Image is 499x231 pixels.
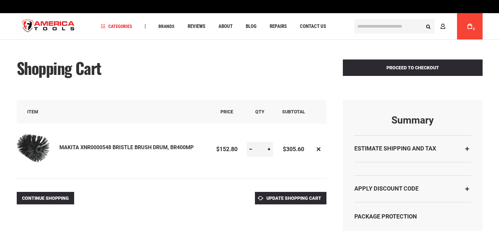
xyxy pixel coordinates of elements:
[300,24,326,29] span: Contact Us
[185,22,208,31] a: Reviews
[216,146,238,152] span: $152.80
[98,22,135,31] a: Categories
[283,146,304,152] span: $305.60
[243,22,260,31] a: Blog
[59,144,194,150] a: MAKITA XNR0000548 BRISTLE BRUSH DRUM, BR400MP
[354,145,436,152] strong: Estimate Shipping and Tax
[101,24,132,29] span: Categories
[218,24,233,29] span: About
[22,196,69,201] span: Continue Shopping
[216,22,236,31] a: About
[17,56,101,80] span: Shopping Cart
[343,59,483,76] button: Proceed to Checkout
[255,192,326,204] button: Update Shopping Cart
[297,22,329,31] a: Contact Us
[282,109,305,114] span: Subtotal
[27,109,38,114] span: Item
[255,109,264,114] span: Qty
[270,24,287,29] span: Repairs
[386,65,439,70] span: Proceed to Checkout
[17,192,74,204] a: Continue Shopping
[158,24,175,29] span: Brands
[422,20,435,33] button: Search
[354,185,419,192] strong: Apply Discount Code
[17,14,80,39] img: America Tools
[354,115,471,126] strong: Summary
[464,13,476,39] a: 0
[473,27,475,31] span: 0
[17,132,50,165] img: MAKITA XNR0000548 BRISTLE BRUSH DRUM, BR400MP
[266,196,321,201] span: Update Shopping Cart
[267,22,290,31] a: Repairs
[17,132,59,167] a: MAKITA XNR0000548 BRISTLE BRUSH DRUM, BR400MP
[220,109,233,114] span: Price
[156,22,177,31] a: Brands
[354,212,471,221] div: Package Protection
[17,14,80,39] a: store logo
[246,24,257,29] span: Blog
[188,24,205,29] span: Reviews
